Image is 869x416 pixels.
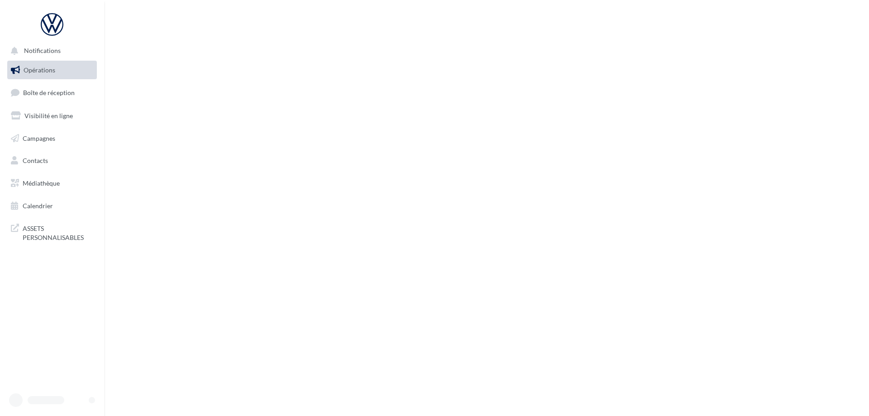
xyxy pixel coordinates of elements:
span: Opérations [24,66,55,74]
a: Visibilité en ligne [5,106,99,125]
span: Notifications [24,47,61,55]
span: ASSETS PERSONNALISABLES [23,222,93,242]
a: Calendrier [5,196,99,215]
a: Boîte de réception [5,83,99,102]
span: Visibilité en ligne [24,112,73,120]
span: Médiathèque [23,179,60,187]
a: Opérations [5,61,99,80]
span: Campagnes [23,134,55,142]
a: Contacts [5,151,99,170]
a: Médiathèque [5,174,99,193]
a: ASSETS PERSONNALISABLES [5,219,99,245]
span: Calendrier [23,202,53,210]
span: Boîte de réception [23,89,75,96]
a: Campagnes [5,129,99,148]
span: Contacts [23,157,48,164]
